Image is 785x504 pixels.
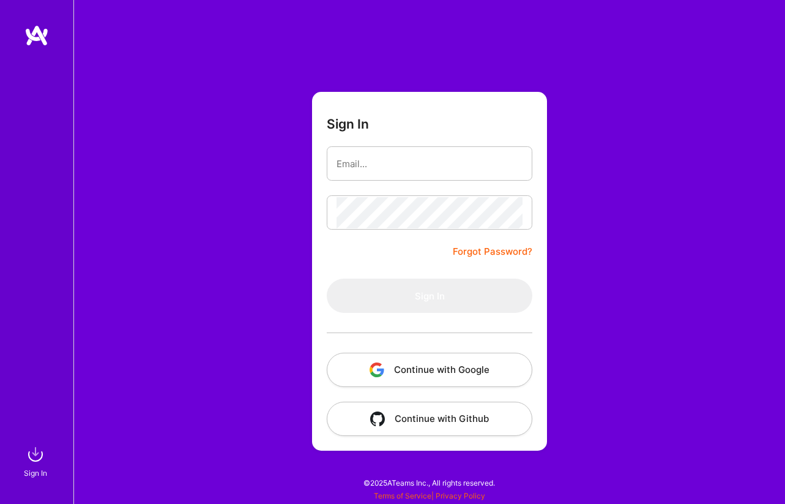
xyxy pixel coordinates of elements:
button: Sign In [327,279,532,313]
a: Forgot Password? [453,244,532,259]
div: Sign In [24,467,47,480]
input: Email... [337,148,523,179]
div: © 2025 ATeams Inc., All rights reserved. [73,467,785,498]
img: icon [370,363,384,377]
a: Privacy Policy [436,491,485,500]
button: Continue with Google [327,353,532,387]
a: sign inSign In [26,442,48,480]
img: icon [370,412,385,426]
img: sign in [23,442,48,467]
a: Terms of Service [374,491,431,500]
span: | [374,491,485,500]
img: logo [24,24,49,47]
button: Continue with Github [327,402,532,436]
h3: Sign In [327,116,369,132]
